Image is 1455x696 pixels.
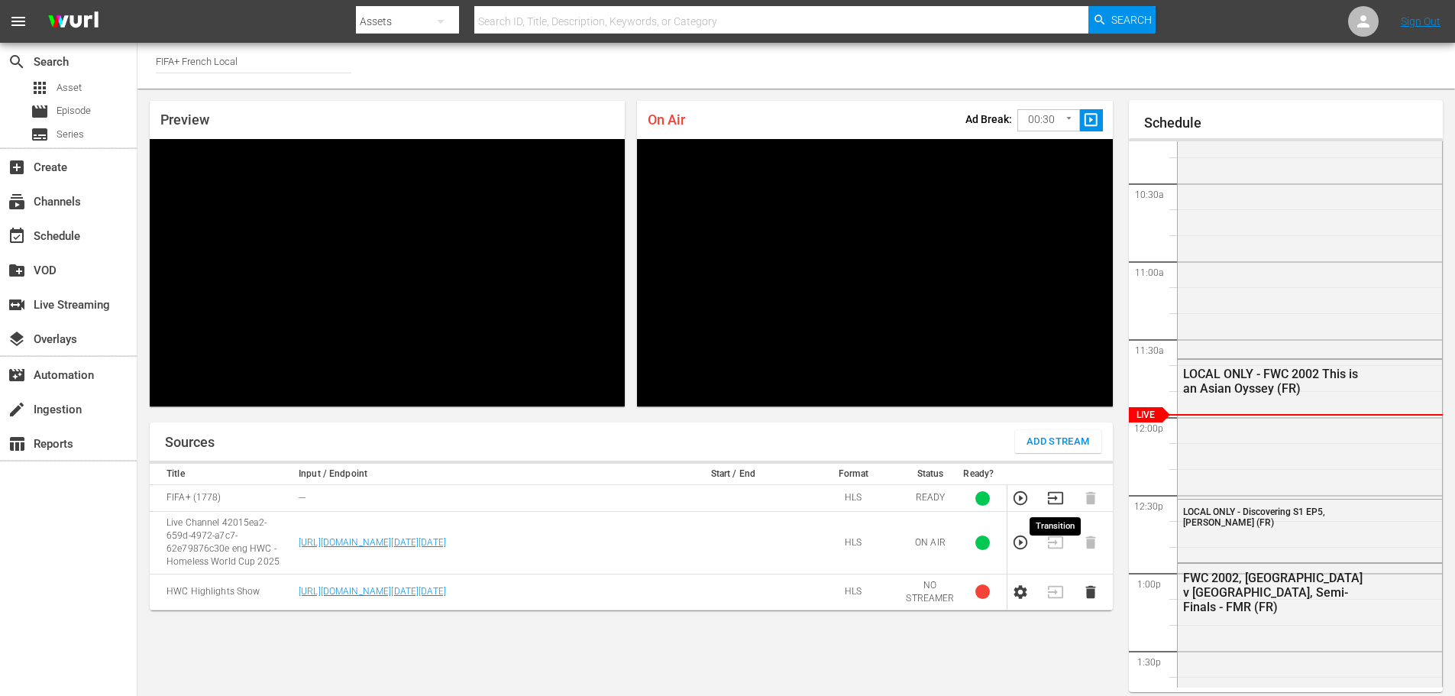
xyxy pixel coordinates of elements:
[637,139,1112,406] div: Video Player
[160,112,209,128] span: Preview
[37,4,110,40] img: ans4CAIJ8jUAAAAAAAAAAAAAAAAAAAAAAAAgQb4GAAAAAAAAAAAAAAAAAAAAAAAAJMjXAAAAAAAAAAAAAAAAAAAAAAAAgAT5G...
[57,127,84,142] span: Series
[805,464,901,485] th: Format
[901,512,959,575] td: ON AIR
[9,12,27,31] span: menu
[1183,507,1325,528] span: LOCAL ONLY - Discovering S1 EP5, [PERSON_NAME] (FR)
[959,464,1007,485] th: Ready?
[661,464,805,485] th: Start / End
[1012,490,1029,507] button: Preview Stream
[1183,367,1367,396] div: LOCAL ONLY - FWC 2002 This is an Asian Oyssey (FR)
[1012,584,1029,601] button: Configure
[8,193,26,211] span: Channels
[805,512,901,575] td: HLS
[8,330,26,348] span: layers
[965,113,1012,125] p: Ad Break:
[8,366,26,384] span: Automation
[31,79,49,97] span: Asset
[299,537,446,548] a: [URL][DOMAIN_NAME][DATE][DATE]
[1082,584,1099,601] button: Delete
[1015,430,1101,453] button: Add Stream
[294,464,661,485] th: Input / Endpoint
[150,139,625,406] div: Video Player
[901,574,959,610] td: NO STREAMER
[1017,105,1080,134] div: 00:30
[805,485,901,512] td: HLS
[901,485,959,512] td: READY
[8,227,26,245] span: Schedule
[8,400,26,419] span: Ingestion
[901,464,959,485] th: Status
[1027,433,1090,451] span: Add Stream
[8,53,26,71] span: Search
[1144,115,1444,131] h1: Schedule
[1111,6,1152,34] span: Search
[648,112,685,128] span: On Air
[294,485,661,512] td: ---
[150,574,294,610] td: HWC Highlights Show
[1183,571,1367,614] div: FWC 2002, [GEOGRAPHIC_DATA] v [GEOGRAPHIC_DATA], Semi-Finals - FMR (FR)
[31,125,49,144] span: Series
[1088,6,1156,34] button: Search
[8,261,26,280] span: create_new_folder
[8,296,26,314] span: Live Streaming
[8,158,26,176] span: Create
[57,103,91,118] span: Episode
[165,435,215,450] h1: Sources
[1401,15,1440,28] a: Sign Out
[150,512,294,575] td: Live Channel 42015ea2-659d-4972-a7c7-62e79876c30e eng HWC - Homeless World Cup 2025
[150,464,294,485] th: Title
[150,485,294,512] td: FIFA+ (1778)
[805,574,901,610] td: HLS
[1082,112,1100,129] span: slideshow_sharp
[299,586,446,597] a: [URL][DOMAIN_NAME][DATE][DATE]
[57,80,82,95] span: Asset
[8,435,26,453] span: table_chart
[1012,534,1029,551] button: Preview Stream
[31,102,49,121] span: Episode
